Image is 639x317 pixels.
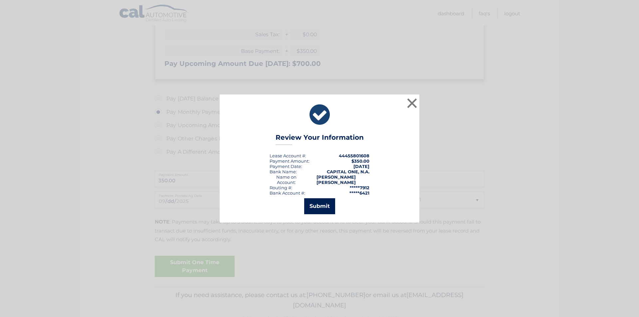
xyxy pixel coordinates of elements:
[304,198,335,214] button: Submit
[353,164,369,169] span: [DATE]
[276,133,364,145] h3: Review Your Information
[317,174,356,185] strong: [PERSON_NAME] [PERSON_NAME]
[405,96,419,110] button: ×
[339,153,369,158] strong: 44455801608
[327,169,369,174] strong: CAPITAL ONE, N.A.
[270,164,302,169] div: :
[270,164,301,169] span: Payment Date
[351,158,369,164] span: $350.00
[270,153,306,158] div: Lease Account #:
[270,169,297,174] div: Bank Name:
[270,190,305,196] div: Bank Account #:
[270,174,303,185] div: Name on Account:
[270,158,310,164] div: Payment Amount:
[270,185,292,190] div: Routing #:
